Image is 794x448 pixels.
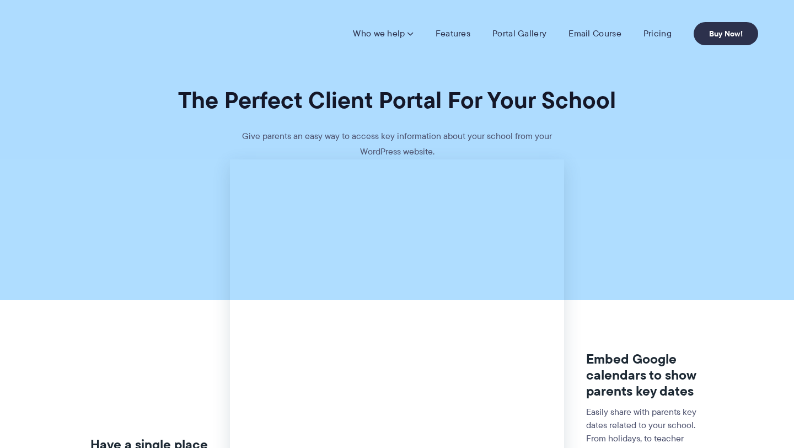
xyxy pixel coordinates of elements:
a: Buy Now! [694,22,758,45]
a: Features [436,28,470,39]
a: Who we help [353,28,413,39]
h3: Embed Google calendars to show parents key dates [586,351,707,399]
a: Pricing [643,28,672,39]
p: Give parents an easy way to access key information about your school from your WordPress website. [232,129,562,159]
a: Portal Gallery [492,28,546,39]
a: Email Course [568,28,621,39]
